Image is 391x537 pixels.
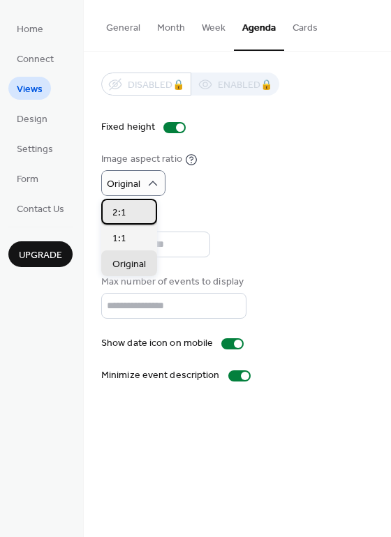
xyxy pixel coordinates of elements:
span: Connect [17,52,54,67]
a: Connect [8,47,62,70]
span: Design [17,112,47,127]
span: Original [107,175,140,194]
span: 2:1 [112,206,126,220]
button: Upgrade [8,241,73,267]
div: Max number of events to display [101,275,244,289]
a: Contact Us [8,197,73,220]
div: Minimize event description [101,368,220,383]
span: Settings [17,142,53,157]
a: Form [8,167,47,190]
div: Fixed height [101,120,155,135]
span: Views [17,82,43,97]
span: Form [17,172,38,187]
div: Image aspect ratio [101,152,182,167]
div: Show date icon on mobile [101,336,213,351]
a: Settings [8,137,61,160]
span: Home [17,22,43,37]
span: 1:1 [112,232,126,246]
a: Home [8,17,52,40]
a: Views [8,77,51,100]
span: Upgrade [19,248,62,263]
span: Contact Us [17,202,64,217]
a: Design [8,107,56,130]
span: Original [112,257,146,272]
